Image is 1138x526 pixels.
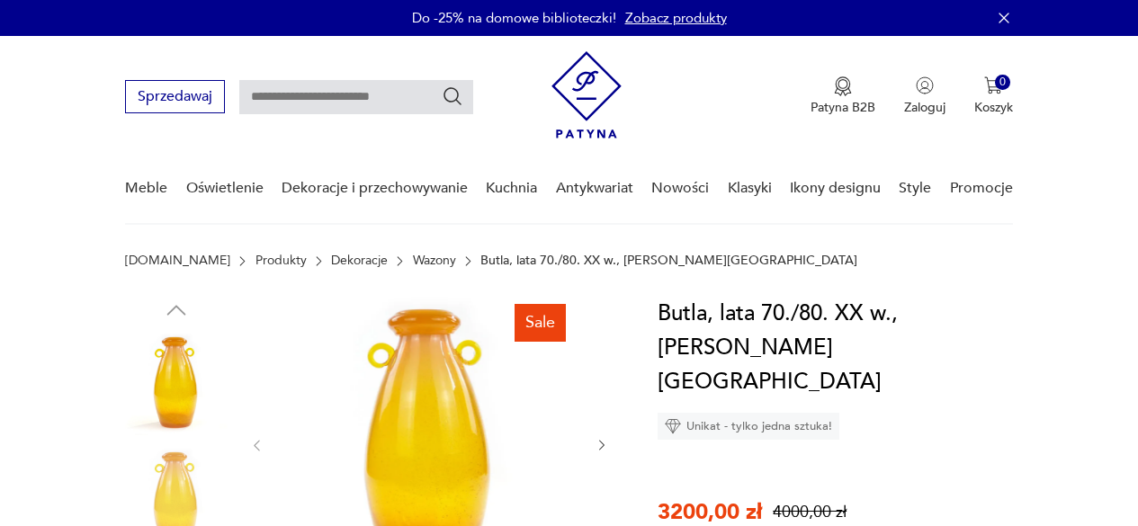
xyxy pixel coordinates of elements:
[728,154,772,223] a: Klasyki
[125,80,225,113] button: Sprzedawaj
[984,76,1002,94] img: Ikona koszyka
[995,75,1010,90] div: 0
[950,154,1013,223] a: Promocje
[773,501,847,523] p: 4000,00 zł
[904,99,945,116] p: Zaloguj
[556,154,633,223] a: Antykwariat
[480,254,857,268] p: Butla, lata 70./80. XX w., [PERSON_NAME][GEOGRAPHIC_DATA]
[413,254,456,268] a: Wazony
[811,76,875,116] a: Ikona medaluPatyna B2B
[282,154,468,223] a: Dekoracje i przechowywanie
[811,99,875,116] p: Patyna B2B
[331,254,388,268] a: Dekoracje
[125,333,228,435] img: Zdjęcie produktu Butla, lata 70./80. XX w., Z. Horbowy
[412,9,616,27] p: Do -25% na domowe biblioteczki!
[658,413,839,440] div: Unikat - tylko jedna sztuka!
[665,418,681,434] img: Ikona diamentu
[125,92,225,104] a: Sprzedawaj
[625,9,727,27] a: Zobacz produkty
[551,51,622,138] img: Patyna - sklep z meblami i dekoracjami vintage
[515,304,566,342] div: Sale
[916,76,934,94] img: Ikonka użytkownika
[125,254,230,268] a: [DOMAIN_NAME]
[651,154,709,223] a: Nowości
[125,154,167,223] a: Meble
[255,254,307,268] a: Produkty
[658,297,1013,399] h1: Butla, lata 70./80. XX w., [PERSON_NAME][GEOGRAPHIC_DATA]
[974,99,1013,116] p: Koszyk
[904,76,945,116] button: Zaloguj
[811,76,875,116] button: Patyna B2B
[899,154,931,223] a: Style
[442,85,463,107] button: Szukaj
[790,154,881,223] a: Ikony designu
[486,154,537,223] a: Kuchnia
[186,154,264,223] a: Oświetlenie
[834,76,852,96] img: Ikona medalu
[974,76,1013,116] button: 0Koszyk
